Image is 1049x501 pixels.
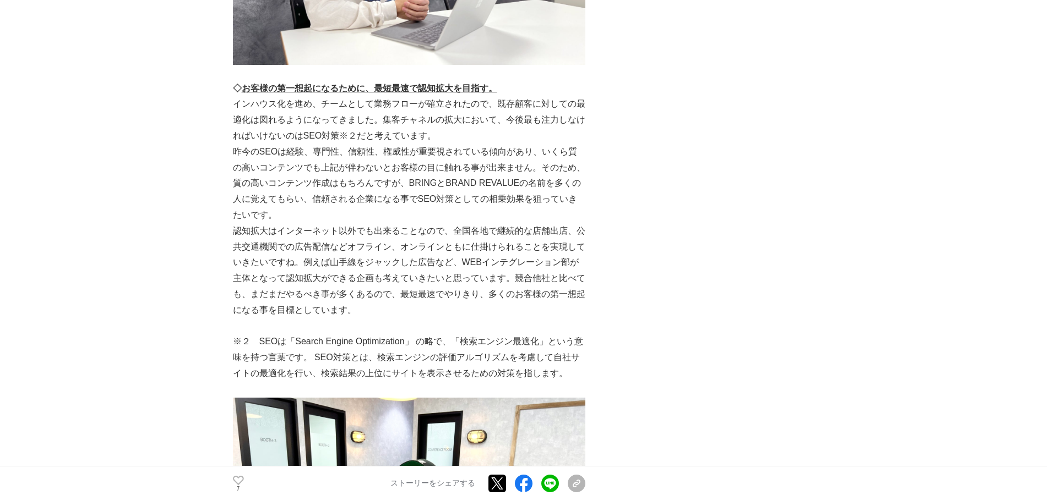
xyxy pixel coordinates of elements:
[390,479,475,489] p: ストーリーをシェアする
[233,144,585,223] p: 昨今のSEOは経験、専門性、信頼性、権威性が重要視されている傾向があり、いくら質の高いコンテンツでも上記が伴わないとお客様の目に触れる事が出来ません。そのため、質の高いコンテンツ作成はもちろんで...
[233,486,244,492] p: 7
[233,84,497,93] strong: ◇
[233,223,585,318] p: 認知拡大はインターネット以外でも出来ることなので、全国各地で継続的な店舗出店、公共交通機関での広告配信などオフライン、オンラインともに仕掛けられることを実現していきたいですね。例えば山手線をジャ...
[242,84,497,93] u: お客様の第一想起になるために、最短最速で認知拡大を目指す。
[233,334,585,381] p: ※２ SEOは「Search Engine Optimization」 の略で、「検索エンジン最適化」という意味を持つ言葉です。 SEO対策とは、検索エンジンの評価アルゴリズムを考慮して自社サイ...
[233,96,585,144] p: インハウス化を進め、チームとして業務フローが確立されたので、既存顧客に対しての最適化は図れるようになってきました。集客チャネルの拡大において、今後最も注力しなければいけないのはSEO対策※２だと...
